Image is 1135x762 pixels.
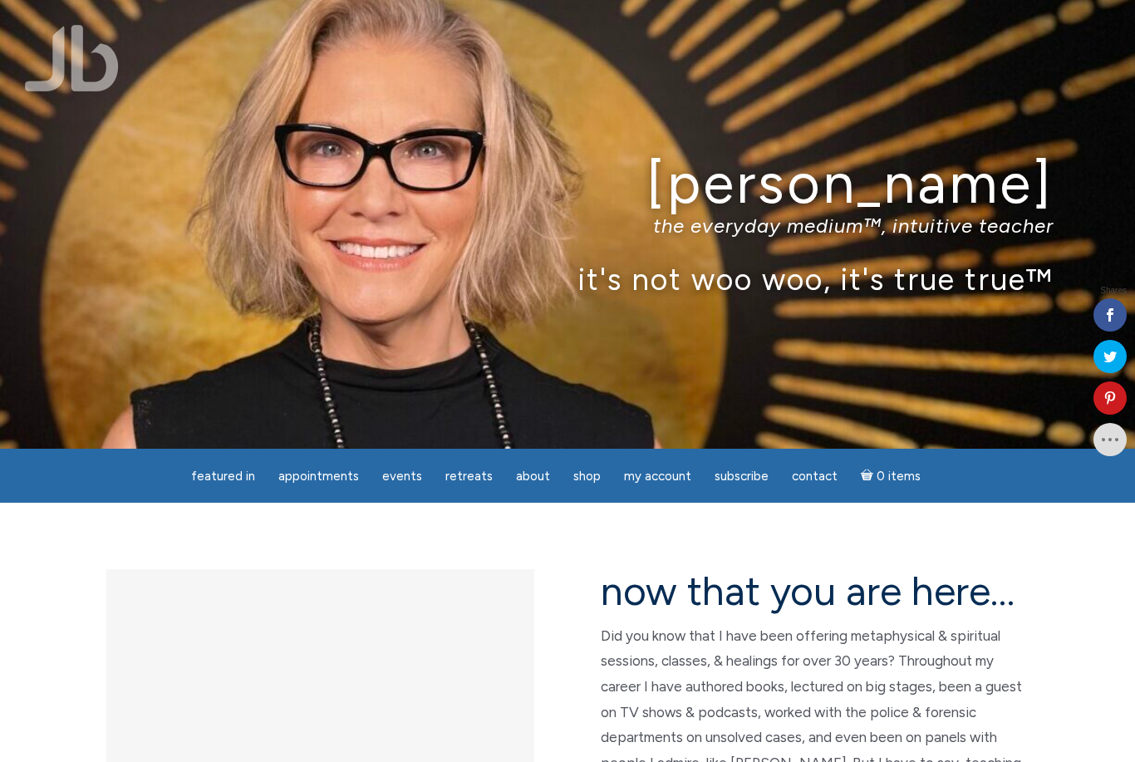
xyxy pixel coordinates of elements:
[573,469,601,484] span: Shop
[506,460,560,493] a: About
[445,469,493,484] span: Retreats
[382,469,422,484] span: Events
[435,460,503,493] a: Retreats
[191,469,255,484] span: featured in
[268,460,369,493] a: Appointments
[1100,287,1127,295] span: Shares
[851,459,931,493] a: Cart0 items
[601,569,1029,613] h2: now that you are here…
[705,460,779,493] a: Subscribe
[715,469,769,484] span: Subscribe
[614,460,701,493] a: My Account
[782,460,848,493] a: Contact
[861,469,877,484] i: Cart
[278,469,359,484] span: Appointments
[792,469,838,484] span: Contact
[624,469,691,484] span: My Account
[877,470,921,483] span: 0 items
[25,25,119,91] img: Jamie Butler. The Everyday Medium
[81,152,1054,214] h1: [PERSON_NAME]
[81,214,1054,238] p: the everyday medium™, intuitive teacher
[181,460,265,493] a: featured in
[516,469,550,484] span: About
[563,460,611,493] a: Shop
[372,460,432,493] a: Events
[81,261,1054,297] p: it's not woo woo, it's true true™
